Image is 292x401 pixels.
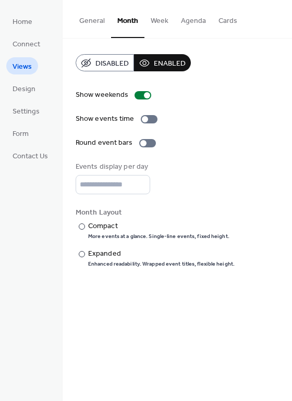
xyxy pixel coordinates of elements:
button: Disabled [76,54,134,71]
div: Compact [88,221,227,232]
a: Views [6,57,38,74]
span: Connect [13,39,40,50]
span: Disabled [95,58,129,69]
span: Views [13,61,32,72]
span: Design [13,84,35,95]
span: Enabled [154,58,186,69]
a: Connect [6,35,46,52]
span: Form [13,129,29,140]
div: Expanded [88,248,233,259]
div: Round event bars [76,137,133,148]
div: Events display per day [76,161,148,172]
div: Show weekends [76,90,128,101]
a: Contact Us [6,147,54,164]
button: Enabled [134,54,191,71]
a: Settings [6,102,46,119]
span: Home [13,17,32,28]
span: Settings [13,106,40,117]
div: More events at a glance. Single-line events, fixed height. [88,233,229,240]
span: Contact Us [13,151,48,162]
a: Form [6,124,35,142]
div: Show events time [76,114,135,124]
a: Home [6,12,39,30]
div: Enhanced readability. Wrapped event titles, flexible height. [88,260,235,268]
a: Design [6,80,42,97]
div: Month Layout [76,207,277,218]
